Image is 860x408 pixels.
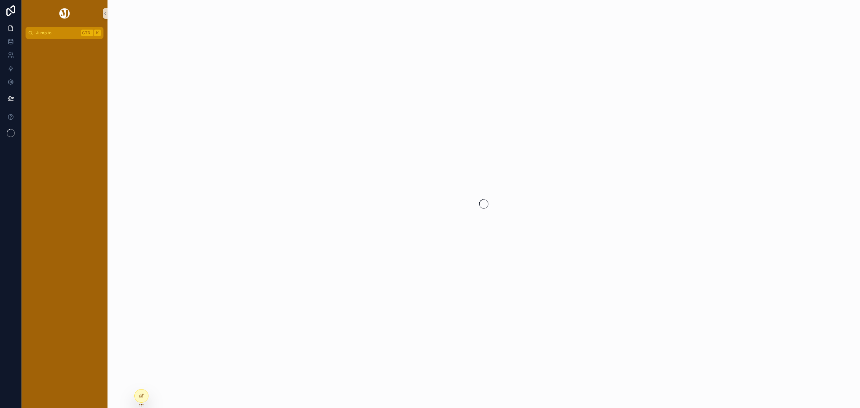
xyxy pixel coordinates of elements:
[21,39,107,51] div: scrollable content
[58,8,71,19] img: App logo
[26,27,103,39] button: Jump to...CtrlK
[36,30,79,36] span: Jump to...
[81,30,93,36] span: Ctrl
[95,30,100,36] span: K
